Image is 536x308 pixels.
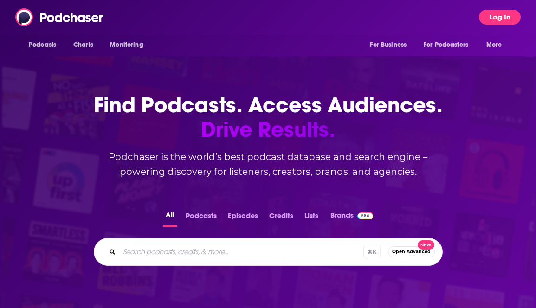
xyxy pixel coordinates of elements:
span: More [486,38,502,51]
a: Charts [67,36,99,54]
button: All [163,209,177,227]
img: Podchaser Pro [357,212,374,219]
h2: Podchaser is the world’s best podcast database and search engine – powering discovery for listene... [83,149,454,179]
button: open menu [363,36,418,54]
a: BrandsPodchaser Pro [330,209,374,227]
div: Search podcasts, credits, & more... [94,238,443,266]
span: Charts [73,38,93,51]
button: Lists [302,209,321,227]
span: New [418,240,434,250]
span: Podcasts [29,38,56,51]
button: open menu [22,36,68,54]
button: Log In [479,10,521,25]
h1: Find Podcasts. Access Audiences. [83,93,454,142]
button: Credits [266,209,296,227]
button: open menu [103,36,155,54]
button: Episodes [225,209,261,227]
span: ⌘ K [363,245,381,258]
span: For Podcasters [424,38,468,51]
span: For Business [370,38,407,51]
button: Podcasts [183,209,220,227]
input: Search podcasts, credits, & more... [119,244,363,259]
button: open menu [418,36,482,54]
button: Open AdvancedNew [388,246,435,257]
span: Open Advanced [392,249,431,254]
span: Drive Results. [83,117,454,142]
img: Podchaser - Follow, Share and Rate Podcasts [15,8,104,26]
span: Monitoring [110,38,143,51]
button: open menu [480,36,514,54]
